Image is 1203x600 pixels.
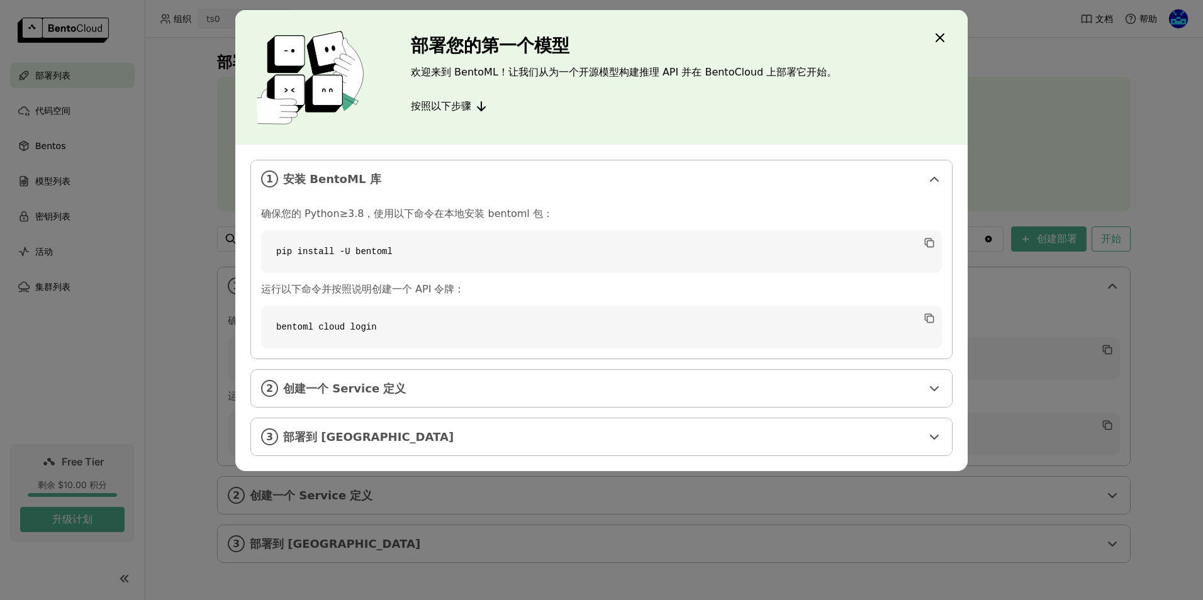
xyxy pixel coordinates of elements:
[261,208,942,220] p: 确保您的 Python≥3.8，使用以下命令在本地安装 bentoml 包：
[411,36,837,56] h3: 部署您的第一个模型
[283,430,922,444] span: 部署到 [GEOGRAPHIC_DATA]
[261,283,942,296] p: 运行以下命令并按照说明创建一个 API 令牌：
[251,418,952,455] div: 3部署到 [GEOGRAPHIC_DATA]
[245,30,381,125] img: cover onboarding
[261,306,942,348] code: bentoml cloud login
[283,382,922,396] span: 创建一个 Service 定义
[251,160,952,197] div: 1安装 BentoML 库
[261,428,278,445] i: 3
[283,172,922,186] span: 安装 BentoML 库
[235,10,968,471] div: dialog
[261,170,278,187] i: 1
[411,66,837,79] p: 欢迎来到 BentoML！让我们从为一个开源模型构建推理 API 并在 BentoCloud 上部署它开始。
[261,380,278,397] i: 2
[932,30,948,48] div: Close
[411,100,471,113] span: 按照以下步骤
[261,230,942,273] code: pip install -U bentoml
[251,370,952,407] div: 2创建一个 Service 定义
